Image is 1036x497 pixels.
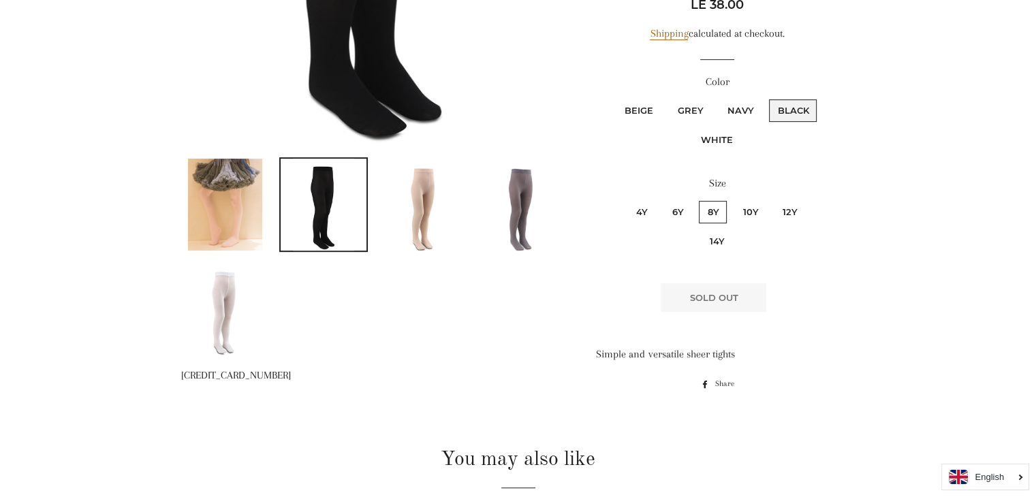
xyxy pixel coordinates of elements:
[719,99,762,122] label: Navy
[596,25,838,42] div: calculated at checkout.
[689,292,738,303] span: Sold Out
[715,376,740,391] span: Share
[669,99,711,122] label: Grey
[596,175,838,192] label: Size
[194,263,255,355] img: Load image into Gallery viewer, Girls Sheer Tights
[663,201,691,223] label: 6y
[596,346,838,363] div: Simple and versatile sheer tights
[293,159,354,251] img: Load image into Gallery viewer, Girls Sheer Tights
[774,201,805,223] label: 12y
[949,470,1022,484] a: English
[975,472,1004,481] i: English
[769,99,817,122] label: Black
[693,129,741,151] label: White
[181,445,856,474] h2: You may also like
[490,159,552,251] img: Load image into Gallery viewer, Girls Sheer Tights
[181,369,291,381] span: [CREDIT_CARD_NUMBER]
[701,230,732,253] label: 14y
[188,159,262,251] img: Load image into Gallery viewer, Girls Sheer Tights
[628,201,656,223] label: 4y
[616,99,661,122] label: Beige
[661,283,766,312] button: Sold Out
[596,74,838,91] label: Color
[392,159,453,251] img: Load image into Gallery viewer, Girls Sheer Tights
[734,201,766,223] label: 10y
[699,201,727,223] label: 8y
[650,27,688,40] a: Shipping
